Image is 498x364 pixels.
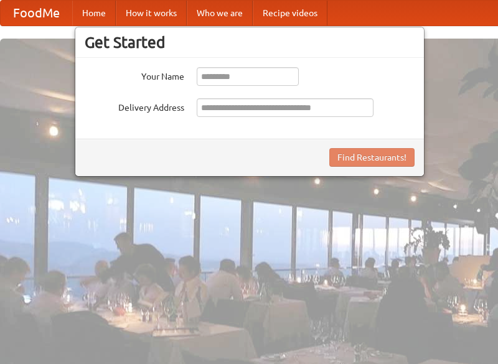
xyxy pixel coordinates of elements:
label: Delivery Address [85,98,184,114]
a: Recipe videos [253,1,327,26]
a: FoodMe [1,1,72,26]
label: Your Name [85,67,184,83]
button: Find Restaurants! [329,148,415,167]
a: Home [72,1,116,26]
a: How it works [116,1,187,26]
h3: Get Started [85,33,415,52]
a: Who we are [187,1,253,26]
